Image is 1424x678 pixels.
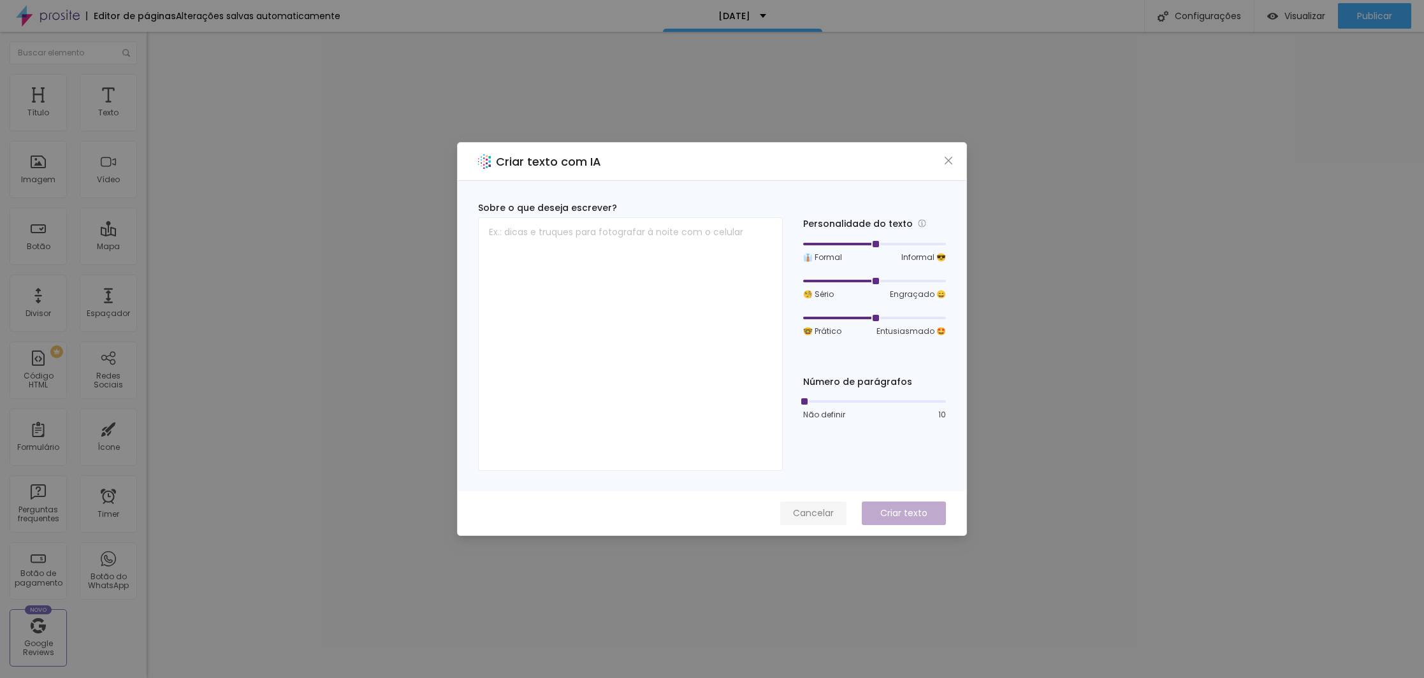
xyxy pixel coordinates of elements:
button: Close [942,154,955,168]
button: Criar texto [862,501,946,525]
span: close [943,155,954,166]
div: Personalidade do texto [803,217,946,231]
div: Sobre o que deseja escrever? [478,201,783,215]
div: Número de parágrafos [803,375,946,389]
span: 🤓 Prático [803,326,841,337]
span: Engraçado 😄 [890,289,946,300]
button: Cancelar [780,501,846,525]
span: Não definir [803,409,845,421]
span: 10 [938,409,946,421]
span: Informal 😎 [901,252,946,263]
h2: Criar texto com IA [496,153,601,170]
span: Cancelar [793,507,834,520]
span: Entusiasmado 🤩 [876,326,946,337]
span: 👔 Formal [803,252,842,263]
span: 🧐 Sério [803,289,834,300]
